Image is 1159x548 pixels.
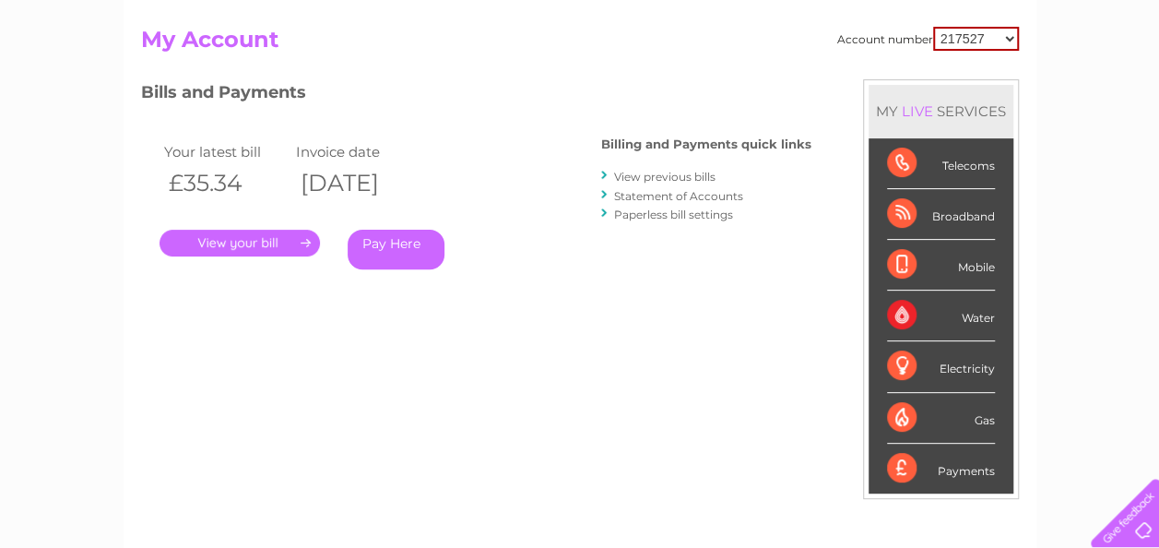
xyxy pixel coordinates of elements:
[141,27,1019,62] h2: My Account
[887,341,995,392] div: Electricity
[141,79,811,112] h3: Bills and Payments
[898,102,937,120] div: LIVE
[887,240,995,291] div: Mobile
[614,189,743,203] a: Statement of Accounts
[41,48,135,104] img: logo.png
[160,230,320,256] a: .
[932,78,988,92] a: Telecoms
[160,139,292,164] td: Your latest bill
[291,164,424,202] th: [DATE]
[348,230,444,269] a: Pay Here
[999,78,1025,92] a: Blog
[1098,78,1141,92] a: Log out
[145,10,1016,89] div: Clear Business is a trading name of Verastar Limited (registered in [GEOGRAPHIC_DATA] No. 3667643...
[811,9,939,32] a: 0333 014 3131
[834,78,869,92] a: Water
[869,85,1013,137] div: MY SERVICES
[601,137,811,151] h4: Billing and Payments quick links
[614,170,716,184] a: View previous bills
[887,444,995,494] div: Payments
[291,139,424,164] td: Invoice date
[881,78,921,92] a: Energy
[160,164,292,202] th: £35.34
[887,189,995,240] div: Broadband
[887,393,995,444] div: Gas
[614,208,733,221] a: Paperless bill settings
[887,138,995,189] div: Telecoms
[837,27,1019,51] div: Account number
[887,291,995,341] div: Water
[1036,78,1082,92] a: Contact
